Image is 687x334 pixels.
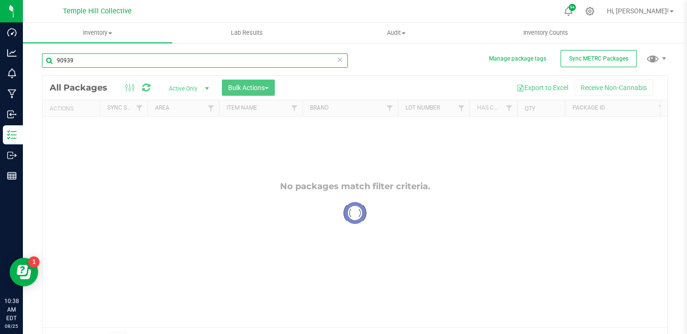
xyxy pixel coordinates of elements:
span: Clear [336,53,343,66]
iframe: Resource center [10,258,38,286]
inline-svg: Manufacturing [7,89,17,99]
inline-svg: Inbound [7,110,17,119]
input: Search Package ID, Item Name, SKU, Lot or Part Number... [42,53,348,68]
inline-svg: Dashboard [7,28,17,37]
a: Lab Results [172,23,322,43]
button: Manage package tags [489,55,546,63]
p: 10:38 AM EDT [4,297,19,323]
a: Inventory [23,23,172,43]
iframe: Resource center unread badge [28,256,40,268]
a: Audit [322,23,471,43]
inline-svg: Analytics [7,48,17,58]
span: Temple Hill Collective [63,7,132,15]
span: Inventory Counts [510,29,581,37]
span: Sync METRC Packages [569,55,628,62]
span: Inventory [23,29,172,37]
button: Sync METRC Packages [561,50,637,67]
inline-svg: Outbound [7,151,17,160]
a: Inventory Counts [471,23,621,43]
inline-svg: Reports [7,171,17,181]
span: Audit [322,29,470,37]
p: 08/25 [4,323,19,330]
inline-svg: Monitoring [7,69,17,78]
span: 9+ [570,6,574,10]
span: Lab Results [218,29,276,37]
span: Hi, [PERSON_NAME]! [607,7,669,15]
inline-svg: Inventory [7,130,17,140]
div: Manage settings [584,7,596,16]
